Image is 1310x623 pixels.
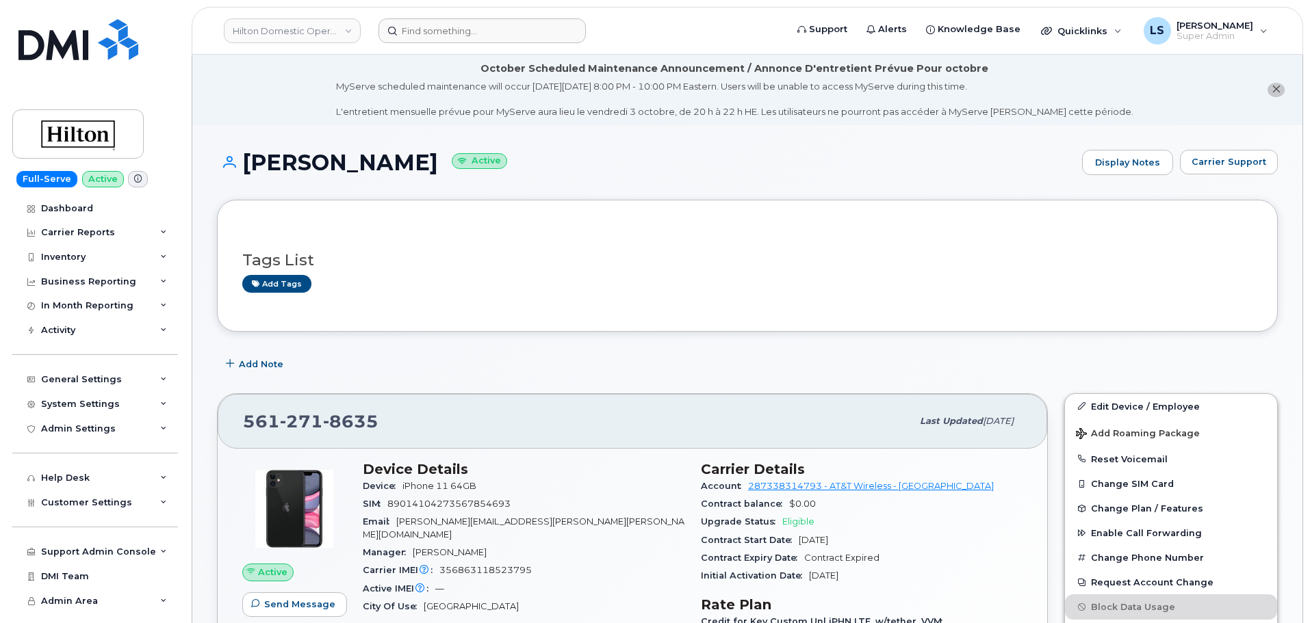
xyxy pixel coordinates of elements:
button: Add Note [217,352,295,377]
span: 356863118523795 [439,565,532,575]
button: Block Data Usage [1065,594,1277,619]
span: Carrier Support [1192,155,1266,168]
span: — [435,583,444,594]
img: iPhone_11.jpg [253,468,335,550]
span: Contract Expiry Date [701,553,804,563]
span: Send Message [264,598,335,611]
span: 271 [280,411,323,432]
span: [PERSON_NAME][EMAIL_ADDRESS][PERSON_NAME][PERSON_NAME][DOMAIN_NAME] [363,516,684,539]
h3: Carrier Details [701,461,1023,477]
a: Add tags [242,275,311,292]
a: Display Notes [1082,150,1173,176]
button: Change Phone Number [1065,545,1277,570]
button: close notification [1268,83,1285,97]
span: 8635 [323,411,378,432]
span: [DATE] [983,416,1014,426]
button: Change SIM Card [1065,471,1277,496]
span: [PERSON_NAME] [413,547,487,557]
h3: Rate Plan [701,596,1023,613]
span: Contract Start Date [701,535,799,545]
span: Contract Expired [804,553,879,563]
span: Add Note [239,358,283,371]
button: Change Plan / Features [1065,496,1277,520]
a: Edit Device / Employee [1065,394,1277,419]
span: Eligible [782,516,814,527]
span: Initial Activation Date [701,570,809,581]
span: Active [258,566,287,579]
span: Change Plan / Features [1091,503,1203,514]
span: Last updated [920,416,983,426]
span: Carrier IMEI [363,565,439,575]
span: Active IMEI [363,583,435,594]
span: Manager [363,547,413,557]
iframe: Messenger Launcher [1250,564,1300,613]
h3: Device Details [363,461,684,477]
span: [DATE] [809,570,838,581]
small: Active [452,153,507,169]
span: 561 [243,411,378,432]
span: [GEOGRAPHIC_DATA] [424,601,519,611]
span: Add Roaming Package [1076,428,1200,441]
a: 287338314793 - AT&T Wireless - [GEOGRAPHIC_DATA] [748,481,994,491]
h3: Tags List [242,252,1253,269]
div: MyServe scheduled maintenance will occur [DATE][DATE] 8:00 PM - 10:00 PM Eastern. Users will be u... [336,80,1133,118]
span: Device [363,481,402,491]
button: Add Roaming Package [1065,419,1277,447]
span: Enable Call Forwarding [1091,528,1202,538]
span: City Of Use [363,601,424,611]
button: Carrier Support [1180,150,1278,174]
span: [DATE] [799,535,828,545]
span: Upgrade Status [701,516,782,527]
button: Send Message [242,592,347,617]
button: Reset Voicemail [1065,447,1277,471]
h1: [PERSON_NAME] [217,150,1075,174]
span: $0.00 [789,499,816,509]
span: Contract balance [701,499,789,509]
span: Account [701,481,748,491]
span: Email [363,516,396,527]
button: Enable Call Forwarding [1065,520,1277,545]
div: October Scheduled Maintenance Announcement / Annonce D'entretient Prévue Pour octobre [480,62,988,76]
button: Request Account Change [1065,570,1277,594]
span: SIM [363,499,387,509]
span: 89014104273567854693 [387,499,511,509]
span: iPhone 11 64GB [402,481,476,491]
